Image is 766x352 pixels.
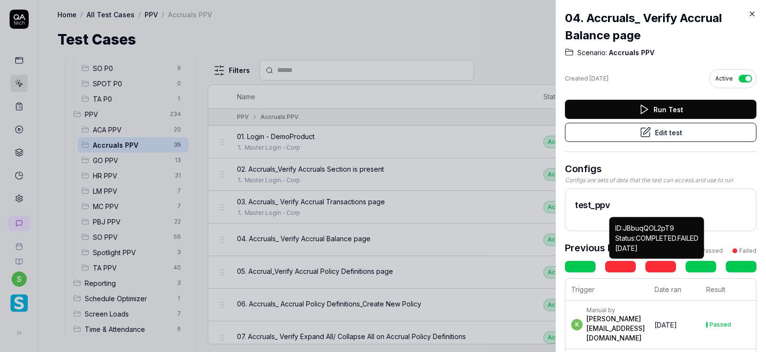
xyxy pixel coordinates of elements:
h2: 04. Accruals_ Verify Accrual Balance page [565,10,756,44]
time: [DATE] [654,321,677,329]
span: Accruals PPV [607,48,654,58]
span: Active [715,74,733,83]
h3: Configs [565,162,756,176]
p: ID: JBbuqQOL2pT9 Status: COMPLETED . FAILED [615,223,698,253]
span: k [571,319,583,330]
div: Passed [701,246,723,255]
div: Created [565,74,608,83]
div: Configs are sets of data that the test can access and use to run [565,176,756,185]
h3: Previous Runs [565,241,631,255]
th: Trigger [565,279,649,301]
div: Manual by [586,306,645,314]
h2: test_ppv [575,199,746,211]
span: Scenario: [577,48,607,58]
button: Edit test [565,123,756,142]
time: [DATE] [589,75,608,82]
button: Run Test [565,100,756,119]
th: Result [700,279,756,301]
div: Failed [739,246,756,255]
time: [DATE] [615,244,638,252]
th: Date ran [649,279,700,301]
div: Passed [710,322,731,328]
div: [PERSON_NAME][EMAIL_ADDRESS][DOMAIN_NAME] [586,314,645,343]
